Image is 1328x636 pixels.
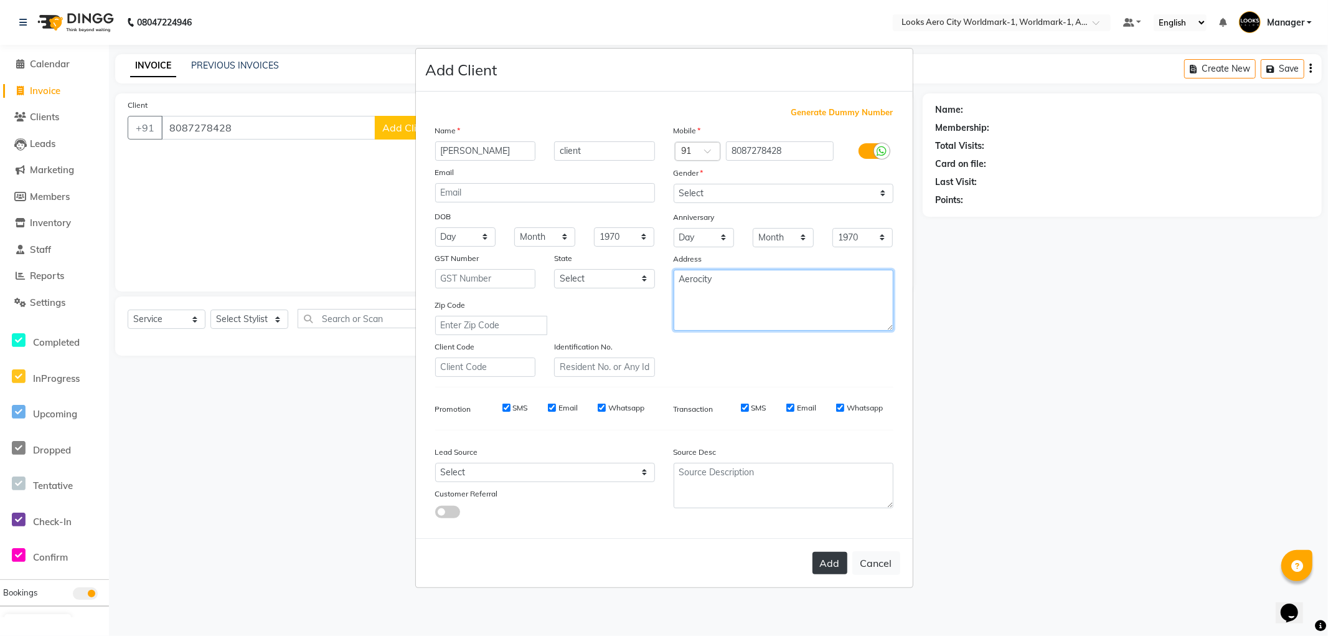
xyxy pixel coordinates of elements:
[554,358,655,377] input: Resident No. or Any Id
[435,358,536,377] input: Client Code
[852,551,900,575] button: Cancel
[751,402,766,414] label: SMS
[674,212,715,223] label: Anniversary
[435,488,498,500] label: Customer Referral
[674,447,717,458] label: Source Desc
[435,141,536,161] input: First Name
[608,402,644,414] label: Whatsapp
[674,125,701,136] label: Mobile
[847,402,883,414] label: Whatsapp
[435,316,547,335] input: Enter Zip Code
[558,402,578,414] label: Email
[435,300,466,311] label: Zip Code
[513,402,528,414] label: SMS
[726,141,834,161] input: Mobile
[435,404,471,415] label: Promotion
[674,404,713,415] label: Transaction
[674,254,702,265] label: Address
[554,341,613,353] label: Identification No.
[435,341,475,353] label: Client Code
[435,125,461,136] label: Name
[554,253,572,264] label: State
[435,167,454,178] label: Email
[812,552,847,574] button: Add
[435,183,655,202] input: Email
[1276,586,1316,624] iframe: chat widget
[797,402,816,414] label: Email
[426,59,497,81] h4: Add Client
[674,168,704,179] label: Gender
[791,107,893,119] span: Generate Dummy Number
[435,211,451,222] label: DOB
[435,253,479,264] label: GST Number
[554,141,655,161] input: Last Name
[435,269,536,288] input: GST Number
[435,447,478,458] label: Lead Source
